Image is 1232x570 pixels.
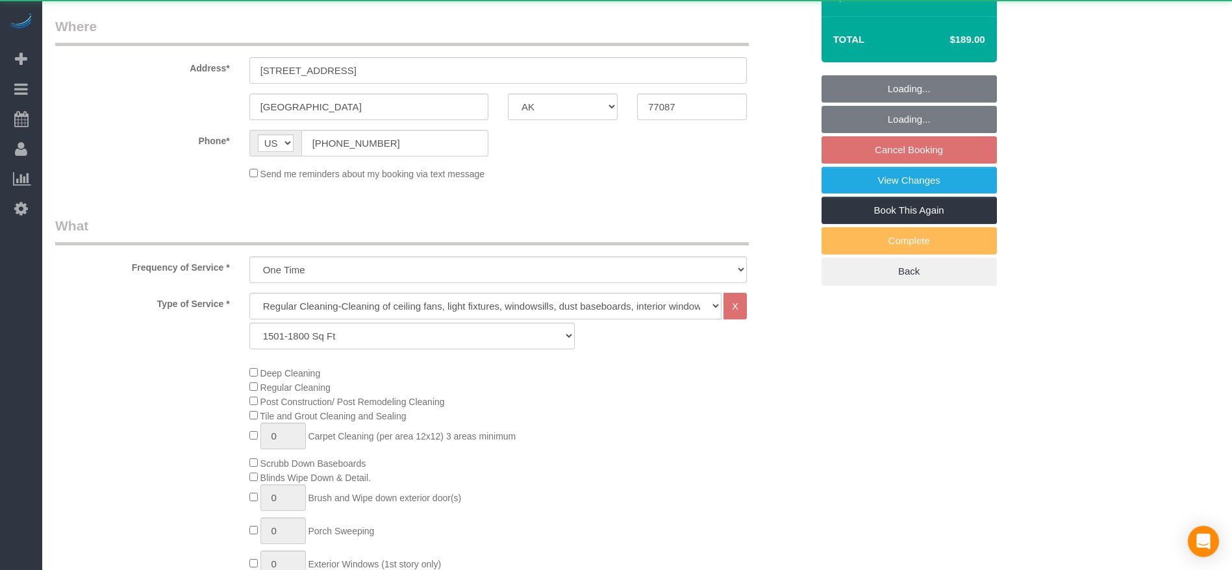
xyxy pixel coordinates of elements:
[45,57,240,75] label: Address*
[260,368,321,378] span: Deep Cleaning
[260,397,445,407] span: Post Construction/ Post Remodeling Cleaning
[55,216,749,245] legend: What
[260,411,406,421] span: Tile and Grout Cleaning and Sealing
[822,167,997,194] a: View Changes
[308,493,461,503] span: Brush and Wipe down exterior door(s)
[45,130,240,147] label: Phone*
[308,559,441,569] span: Exterior Windows (1st story only)
[637,93,747,120] input: Zip Code*
[45,293,240,310] label: Type of Service *
[260,382,331,393] span: Regular Cleaning
[308,431,516,441] span: Carpet Cleaning (per area 12x12) 3 areas minimum
[1188,526,1219,557] div: Open Intercom Messenger
[260,169,485,179] span: Send me reminders about my booking via text message
[308,526,374,536] span: Porch Sweeping
[822,258,997,285] a: Back
[833,34,865,45] strong: Total
[911,34,985,45] h4: $189.00
[260,473,371,483] span: Blinds Wipe Down & Detail.
[260,458,366,469] span: Scrubb Down Baseboards
[249,93,488,120] input: City*
[55,17,749,46] legend: Where
[301,130,488,156] input: Phone*
[8,13,34,31] img: Automaid Logo
[822,197,997,224] a: Book This Again
[45,256,240,274] label: Frequency of Service *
